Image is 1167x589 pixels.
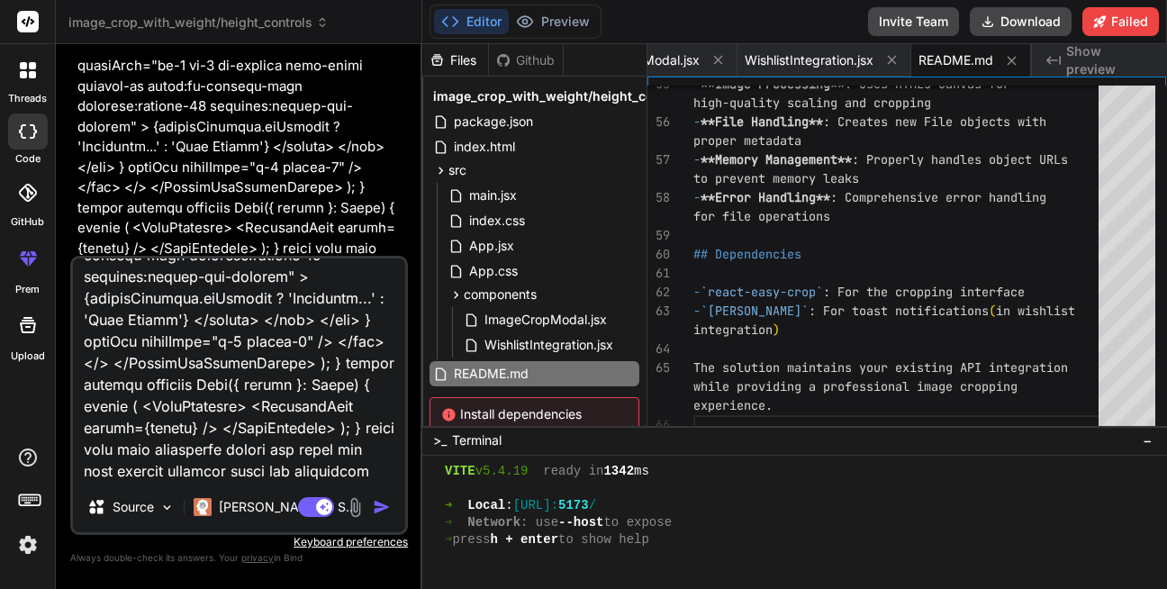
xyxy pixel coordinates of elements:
span: while providing a professional image cropping [693,378,1018,394]
span: ) [773,322,780,338]
img: attachment [345,497,366,518]
span: index.css [467,210,527,231]
span: ImageCropModal.jsx [483,309,609,331]
span: ➜ [445,514,452,531]
span: - [693,303,701,319]
button: Editor [434,9,509,34]
span: WishlistIntegration.jsx [745,51,873,69]
p: Source [113,498,154,516]
span: src [448,161,466,179]
p: Keyboard preferences [70,535,408,549]
span: − [1143,431,1153,449]
div: 56 [647,113,670,131]
label: Upload [11,349,45,364]
p: Always double-check its answers. Your in Bind [70,549,408,566]
img: icon [373,498,391,516]
span: - [693,151,701,168]
div: 66 [647,415,670,434]
label: GitHub [11,214,44,230]
span: Local [467,497,505,514]
span: on [1054,359,1068,376]
span: >_ [433,431,447,449]
span: main.jsx [467,185,519,206]
span: h + enter [490,531,558,548]
span: ➜ [445,497,452,514]
textarea: "lor ipsumd"; sitame { ConsEctetu } adip "@/elitseddoe/tempor/incidid/UtlaBoreet"; dolore Magna a... [73,258,405,482]
img: Pick Models [159,500,175,515]
div: 65 [647,358,670,377]
span: VITE [445,463,475,480]
label: prem [15,282,40,297]
span: experience. [693,397,773,413]
span: proper metadata [693,132,801,149]
span: **Memory Management** [701,151,852,168]
span: ready in [543,463,603,480]
span: [URL]: [513,497,558,514]
span: privacy [241,552,274,563]
span: to show help [558,531,649,548]
div: Files [422,51,488,69]
span: components [464,285,537,304]
span: to expose [603,514,672,531]
span: The solution maintains your existing API integrati [693,359,1054,376]
span: package.json [452,111,535,132]
button: Preview [509,9,597,34]
button: Invite Team [868,7,959,36]
div: 61 [647,264,670,283]
img: Claude 4 Sonnet [194,498,212,516]
div: 60 [647,245,670,264]
span: for file operations [693,208,830,224]
span: `[PERSON_NAME]` [701,303,809,319]
span: `react-easy-crop` [701,284,823,300]
span: README.md [918,51,993,69]
div: Github [489,51,563,69]
div: 63 [647,302,670,321]
span: image_crop_with_weight/height_controls [433,87,691,105]
button: − [1139,426,1156,455]
label: threads [8,91,47,106]
div: 58 [647,188,670,207]
span: Show preview [1066,42,1153,78]
label: code [15,151,41,167]
span: high-quality scaling and cropping [693,95,931,111]
span: image_crop_with_weight/height_controls [68,14,329,32]
span: - [693,284,701,300]
span: README.md [452,363,530,385]
span: ms [634,463,649,480]
span: : For toast notifications [809,303,989,319]
span: - [693,113,701,130]
span: press [452,531,490,548]
span: : use [520,514,558,531]
span: - [693,189,701,205]
div: 57 [647,150,670,169]
span: : Comprehensive error handling [830,189,1046,205]
span: : Creates new File objects with [823,113,1046,130]
span: / [589,497,596,514]
span: 5173 [558,497,589,514]
span: Network [467,514,520,531]
span: WishlistIntegration.jsx [483,334,615,356]
span: App.css [467,260,520,282]
span: : [505,497,512,514]
p: [PERSON_NAME] 4 S.. [219,498,353,516]
span: App.jsx [467,235,516,257]
img: settings [13,530,43,560]
span: integration [693,322,773,338]
span: ## Dependencies [693,246,801,262]
span: 1342 [603,463,634,480]
span: : Properly handles object URLs [852,151,1068,168]
div: 59 [647,226,670,245]
button: Download [970,7,1072,36]
span: index.html [452,136,517,158]
span: in wishlist [996,303,1075,319]
div: 62 [647,283,670,302]
span: Terminal [452,431,502,449]
span: --host [558,514,603,531]
span: to prevent memory leaks [693,170,859,186]
div: 64 [647,340,670,358]
span: ➜ [445,531,452,548]
span: ( [989,303,996,319]
span: v5.4.19 [475,463,529,480]
span: Install dependencies [441,405,628,423]
button: Failed [1082,7,1159,36]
